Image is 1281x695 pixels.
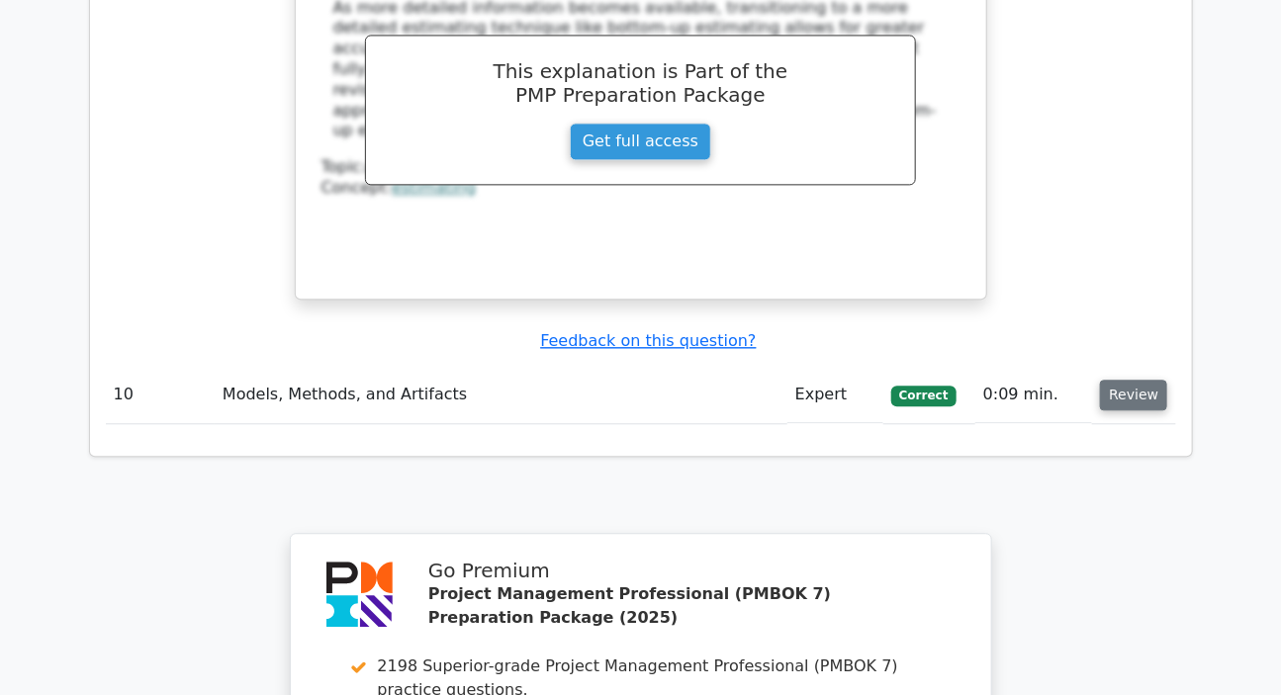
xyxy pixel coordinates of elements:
[975,367,1092,423] td: 0:09 min.
[787,367,883,423] td: Expert
[1100,380,1167,410] button: Review
[321,178,961,199] div: Concept:
[215,367,787,423] td: Models, Methods, and Artifacts
[891,386,956,405] span: Correct
[540,331,756,350] a: Feedback on this question?
[392,178,476,197] a: estimating
[570,123,711,160] a: Get full access
[321,157,961,178] div: Topic:
[106,367,215,423] td: 10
